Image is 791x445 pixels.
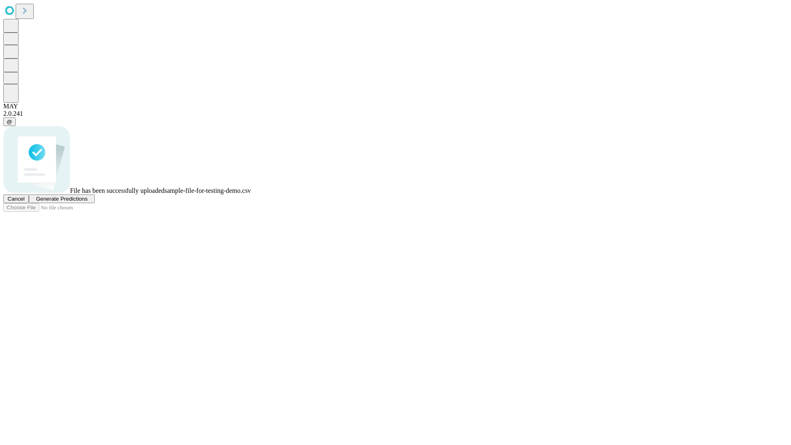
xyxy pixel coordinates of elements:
span: sample-file-for-testing-demo.csv [164,187,251,194]
span: Generate Predictions [36,196,87,202]
button: Cancel [3,194,29,203]
div: MAY [3,103,788,110]
span: File has been successfully uploaded [70,187,164,194]
span: Cancel [7,196,25,202]
button: Generate Predictions [29,194,95,203]
span: @ [7,119,12,125]
button: @ [3,117,16,126]
div: 2.0.241 [3,110,788,117]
